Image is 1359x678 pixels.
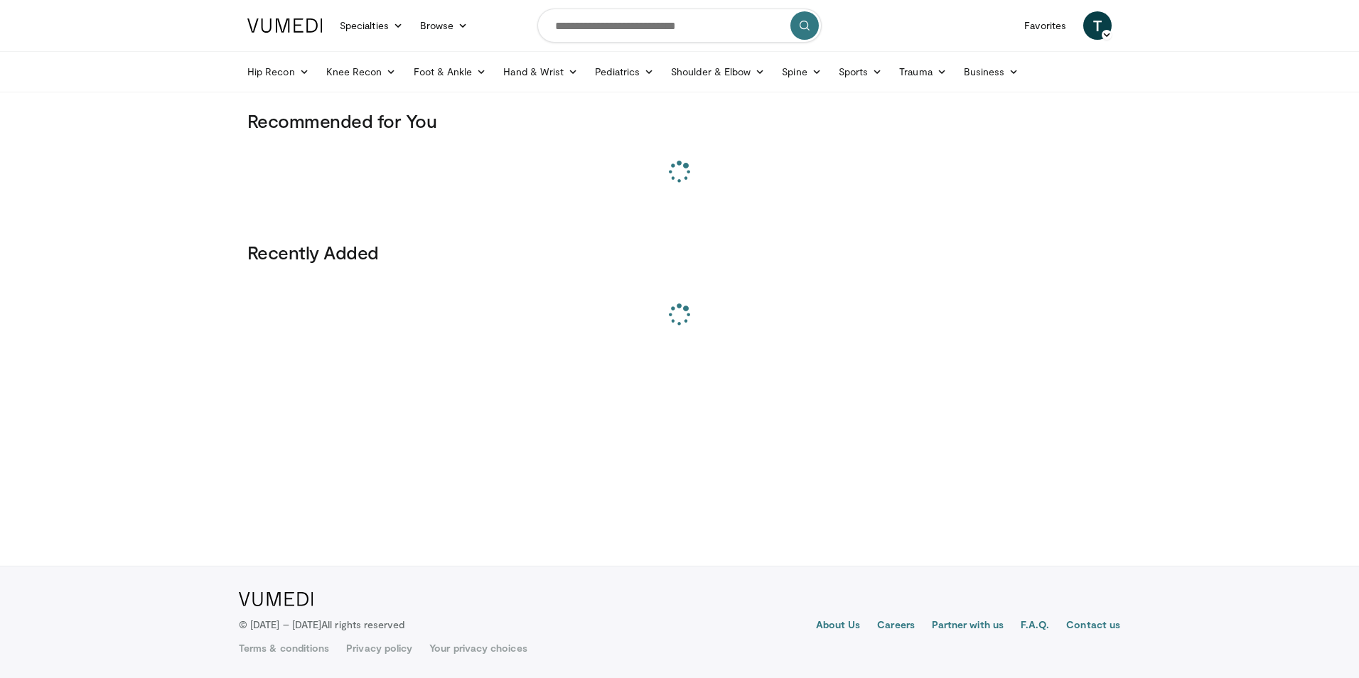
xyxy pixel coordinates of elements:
[412,11,477,40] a: Browse
[495,58,586,86] a: Hand & Wrist
[877,618,915,635] a: Careers
[239,641,329,655] a: Terms & conditions
[239,618,405,632] p: © [DATE] – [DATE]
[773,58,829,86] a: Spine
[662,58,773,86] a: Shoulder & Elbow
[346,641,412,655] a: Privacy policy
[247,18,323,33] img: VuMedi Logo
[586,58,662,86] a: Pediatrics
[1021,618,1049,635] a: F.A.Q.
[891,58,955,86] a: Trauma
[429,641,527,655] a: Your privacy choices
[321,618,404,630] span: All rights reserved
[239,592,313,606] img: VuMedi Logo
[318,58,405,86] a: Knee Recon
[239,58,318,86] a: Hip Recon
[830,58,891,86] a: Sports
[816,618,861,635] a: About Us
[247,241,1112,264] h3: Recently Added
[1066,618,1120,635] a: Contact us
[955,58,1028,86] a: Business
[405,58,495,86] a: Foot & Ankle
[537,9,822,43] input: Search topics, interventions
[331,11,412,40] a: Specialties
[1083,11,1112,40] a: T
[932,618,1004,635] a: Partner with us
[1016,11,1075,40] a: Favorites
[247,109,1112,132] h3: Recommended for You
